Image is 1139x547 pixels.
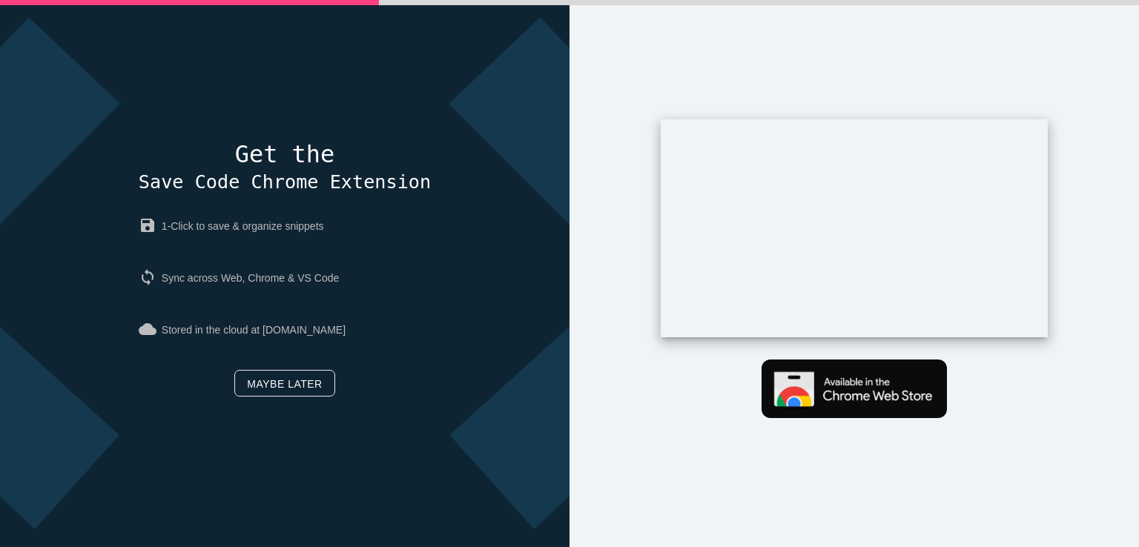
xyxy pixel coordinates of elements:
[139,142,431,195] h4: Get the
[234,370,334,397] a: Maybe later
[139,216,162,234] i: save
[139,268,162,286] i: sync
[139,171,431,193] span: Save Code Chrome Extension
[139,320,162,338] i: cloud
[139,205,431,247] p: 1-Click to save & organize snippets
[139,257,431,299] p: Sync across Web, Chrome & VS Code
[139,309,431,351] p: Stored in the cloud at [DOMAIN_NAME]
[762,359,947,418] img: Get Chrome extension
